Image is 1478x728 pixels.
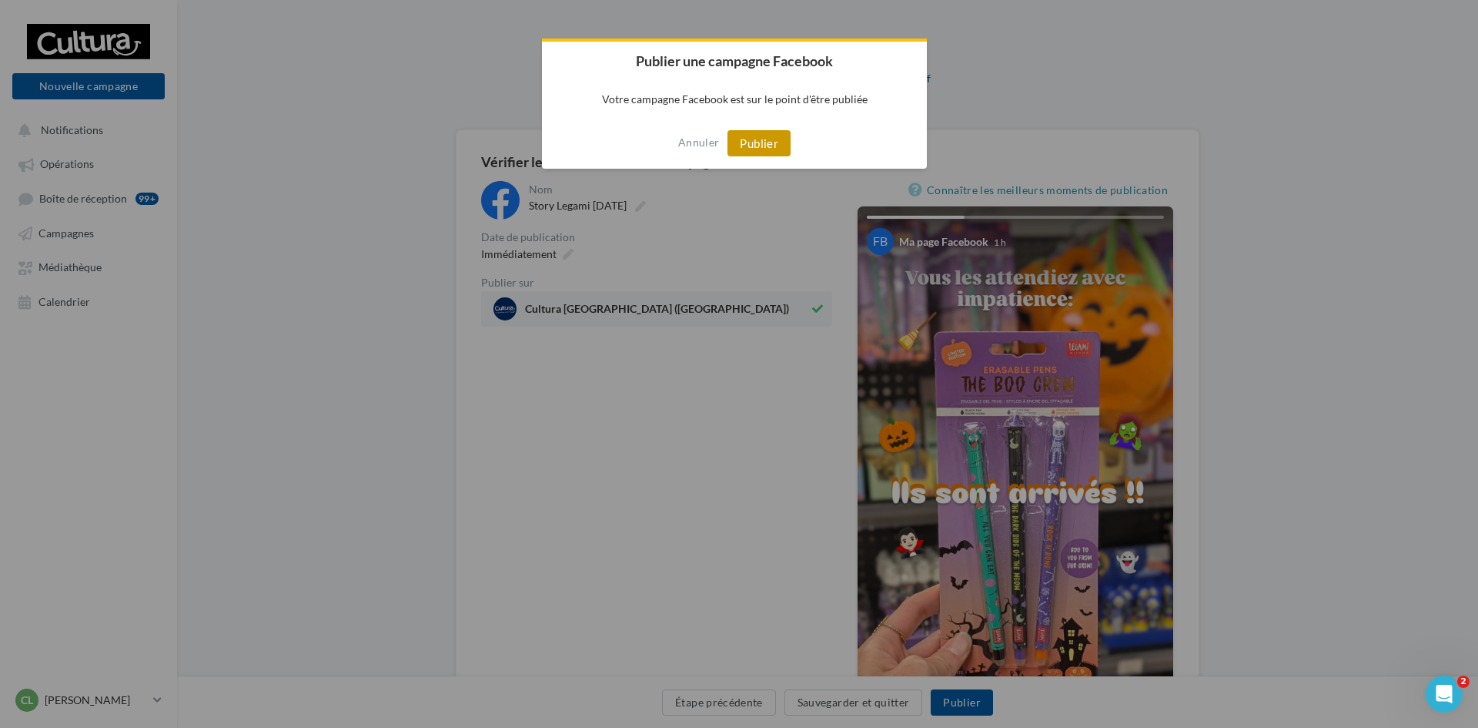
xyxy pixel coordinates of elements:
p: Votre campagne Facebook est sur le point d'être publiée [542,80,927,118]
iframe: Intercom live chat [1426,676,1463,713]
button: Publier [727,130,791,156]
span: 2 [1457,676,1470,688]
button: Annuler [678,130,719,155]
h2: Publier une campagne Facebook [542,42,927,80]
